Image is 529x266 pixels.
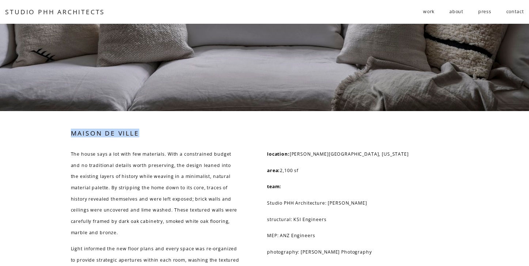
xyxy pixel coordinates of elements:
[71,149,240,238] p: The house says a lot with few materials. With a constrained budget and no traditional details wor...
[267,149,415,160] p: [PERSON_NAME][GEOGRAPHIC_DATA], [US_STATE]
[423,6,434,18] a: folder dropdown
[267,214,415,225] p: structural: KSI Engineers
[267,247,415,258] p: photography: [PERSON_NAME] Photography
[71,129,240,137] h3: MAISON DE VILLE
[267,230,415,242] p: MEP: ANZ Engineers
[423,6,434,18] span: work
[267,198,415,209] p: Studio PHH Architecture: [PERSON_NAME]
[478,6,491,18] a: press
[449,6,463,18] a: about
[267,165,415,176] p: 2,100 sf
[267,151,290,157] strong: location:
[5,7,105,16] a: STUDIO PHH ARCHITECTS
[506,6,524,18] a: contact
[267,183,281,190] strong: team:
[267,167,280,174] strong: area:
